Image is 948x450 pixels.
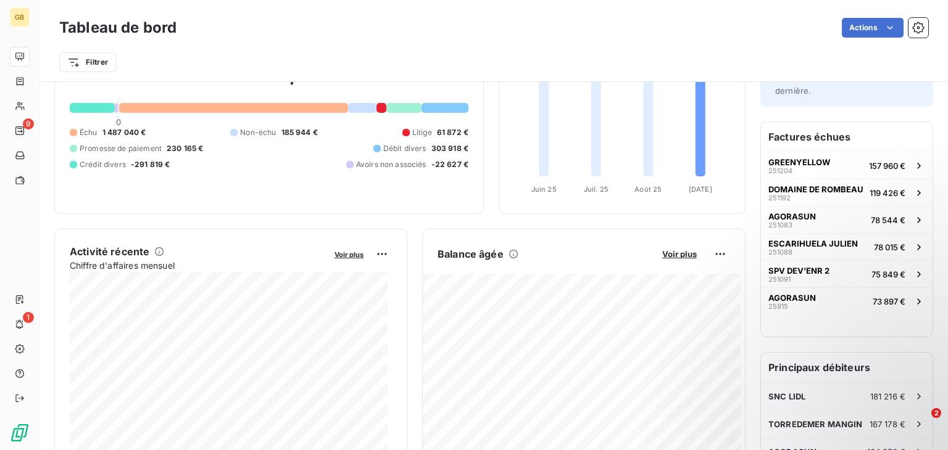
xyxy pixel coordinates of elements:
[23,312,34,323] span: 1
[689,185,712,194] tspan: [DATE]
[80,143,162,154] span: Promesse de paiement
[431,159,468,170] span: -22 627 €
[10,423,30,443] img: Logo LeanPay
[869,161,905,171] span: 157 960 €
[768,239,858,248] span: ESCARIHUELA JULIEN
[761,260,933,287] button: SPV DEV'ENR 225109175 849 €
[768,184,863,194] span: DOMAINE DE ROMBEAU
[906,408,936,438] iframe: Intercom live chat
[761,122,933,152] h6: Factures échues
[870,188,905,198] span: 119 426 €
[10,7,30,27] div: GB
[768,248,792,256] span: 251088
[768,276,791,283] span: 251091
[240,127,276,138] span: Non-échu
[335,250,364,259] span: Voir plus
[431,143,468,154] span: 303 918 €
[281,127,318,138] span: 185 944 €
[842,18,904,38] button: Actions
[761,233,933,260] button: ESCARIHUELA JULIEN25108878 015 €
[701,330,948,417] iframe: Intercom notifications message
[768,194,791,202] span: 251192
[761,179,933,206] button: DOMAINE DE ROMBEAU251192119 426 €
[662,249,697,259] span: Voir plus
[70,259,326,272] span: Chiffre d'affaires mensuel
[768,221,792,229] span: 251083
[768,157,830,167] span: GREENYELLOW
[874,242,905,252] span: 78 015 €
[659,248,701,260] button: Voir plus
[768,293,816,303] span: AGORASUN
[761,152,933,179] button: GREENYELLOW251204157 960 €
[412,127,432,138] span: Litige
[768,266,829,276] span: SPV DEV'ENR 2
[871,215,905,225] span: 78 544 €
[634,185,662,194] tspan: Août 25
[437,127,468,138] span: 61 872 €
[768,419,863,429] span: TORREDEMER MANGIN
[761,206,933,233] button: AGORASUN25108378 544 €
[356,159,426,170] span: Avoirs non associés
[871,269,905,279] span: 75 849 €
[768,303,788,310] span: 25915
[80,127,98,138] span: Échu
[870,419,905,429] span: 167 178 €
[59,17,177,39] h3: Tableau de bord
[438,247,504,261] h6: Balance âgée
[23,118,34,129] span: 9
[584,185,609,194] tspan: Juil. 25
[70,244,149,259] h6: Activité récente
[761,287,933,314] button: AGORASUN2591573 897 €
[873,297,905,306] span: 73 897 €
[59,52,116,72] button: Filtrer
[531,185,557,194] tspan: Juin 25
[167,143,203,154] span: 230 165 €
[331,248,367,260] button: Voir plus
[768,211,816,221] span: AGORASUN
[80,159,126,170] span: Crédit divers
[931,408,941,418] span: 2
[102,127,146,138] span: 1 487 040 €
[116,117,121,127] span: 0
[383,143,426,154] span: Débit divers
[131,159,170,170] span: -291 819 €
[768,167,792,174] span: 251204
